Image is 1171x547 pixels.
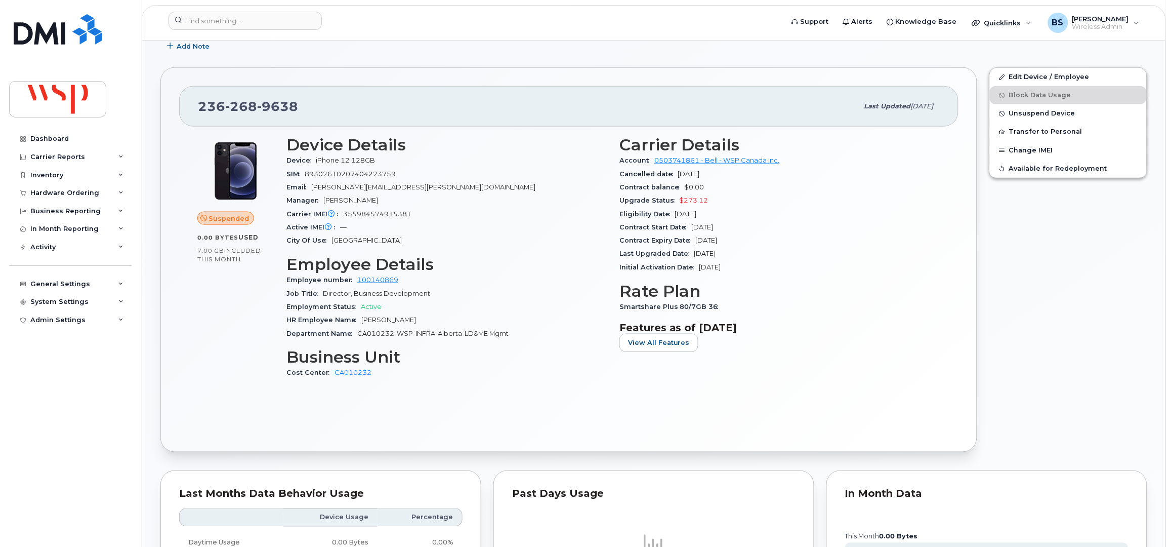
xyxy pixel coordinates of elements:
img: iPhone_12.jpg [205,141,266,202]
button: Unsuspend Device [990,104,1147,123]
div: Quicklinks [965,13,1039,33]
span: [PERSON_NAME] [361,316,416,324]
span: [DATE] [694,250,716,257]
span: HR Employee Name [286,316,361,324]
div: In Month Data [845,489,1128,499]
a: Edit Device / Employee [990,68,1147,86]
h3: Carrier Details [619,136,940,154]
span: 355984574915381 [343,210,411,218]
span: Device [286,157,316,164]
span: Wireless Admin [1072,23,1129,31]
span: Support [801,17,829,27]
th: Device Usage [283,509,378,527]
button: Change IMEI [990,141,1147,160]
span: Director, Business Development [323,290,430,297]
a: Knowledge Base [880,12,964,32]
span: Employee number [286,276,357,284]
span: Job Title [286,290,323,297]
span: [DATE] [699,263,721,271]
th: Percentage [378,509,463,527]
text: this month [845,533,918,540]
span: Contract Start Date [619,223,692,231]
span: [DATE] [696,237,718,244]
span: Knowledge Base [896,17,957,27]
span: Employment Status [286,303,361,310]
span: Smartshare Plus 80/7GB 36 [619,303,724,310]
span: [PERSON_NAME] [1072,15,1129,23]
button: Block Data Usage [990,86,1147,104]
h3: Features as of [DATE] [619,322,940,334]
h3: Employee Details [286,255,607,273]
h3: Rate Plan [619,282,940,300]
div: Past Days Usage [512,489,796,499]
span: City Of Use [286,237,331,244]
tspan: 0.00 Bytes [880,533,918,540]
span: Department Name [286,330,357,337]
input: Find something... [169,12,322,30]
span: 236 [198,99,298,114]
span: Contract Expiry Date [619,237,696,244]
span: 0.00 Bytes [197,234,238,241]
a: 0503741861 - Bell - WSP Canada Inc. [654,157,780,164]
h3: Device Details [286,136,607,154]
button: Transfer to Personal [990,123,1147,141]
span: [DATE] [678,170,700,178]
span: [PERSON_NAME] [323,197,378,204]
span: [GEOGRAPHIC_DATA] [331,237,402,244]
span: $273.12 [680,197,708,204]
span: 89302610207404223759 [305,170,396,178]
a: 100140869 [357,276,398,284]
span: $0.00 [685,183,704,191]
span: CA010232-WSP-INFRA-Alberta-LD&ME Mgmt [357,330,509,337]
span: 268 [225,99,257,114]
span: Add Note [177,42,210,51]
span: SIM [286,170,305,178]
span: Suspended [209,214,249,223]
span: iPhone 12 128GB [316,157,375,164]
span: Last Upgraded Date [619,250,694,257]
span: Eligibility Date [619,210,675,218]
a: CA010232 [334,369,371,377]
span: Manager [286,197,323,204]
span: Carrier IMEI [286,210,343,218]
div: Brian Scott [1041,13,1147,33]
span: Active [361,303,382,310]
button: Add Note [160,37,218,55]
span: 9638 [257,99,298,114]
span: Initial Activation Date [619,263,699,271]
span: Available for Redeployment [1009,165,1107,172]
span: View All Features [628,338,690,348]
span: Active IMEI [286,223,340,231]
span: [DATE] [911,102,934,110]
span: Quicklinks [984,19,1021,27]
span: Upgrade Status [619,197,680,204]
span: — [340,223,347,231]
button: Available for Redeployment [990,160,1147,178]
span: Email [286,183,311,191]
span: Contract balance [619,183,685,191]
span: Account [619,157,654,164]
span: [DATE] [675,210,697,218]
span: BS [1052,17,1064,29]
span: 7.00 GB [197,247,224,254]
a: Alerts [836,12,880,32]
span: Alerts [852,17,873,27]
button: View All Features [619,334,698,352]
span: Last updated [864,102,911,110]
h3: Business Unit [286,348,607,367]
span: Cost Center [286,369,334,377]
div: Last Months Data Behavior Usage [179,489,463,499]
span: [DATE] [692,223,714,231]
span: included this month [197,247,261,263]
span: Unsuspend Device [1009,110,1075,118]
span: [PERSON_NAME][EMAIL_ADDRESS][PERSON_NAME][DOMAIN_NAME] [311,183,535,191]
a: Support [785,12,836,32]
span: used [238,233,259,241]
span: Cancelled date [619,170,678,178]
